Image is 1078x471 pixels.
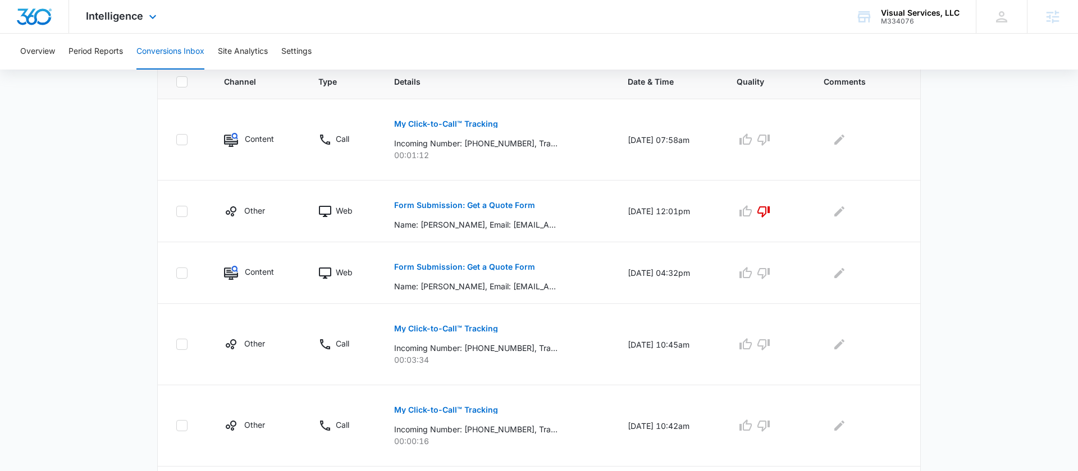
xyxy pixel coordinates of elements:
td: [DATE] 04:32pm [614,242,724,304]
p: My Click-to-Call™ Tracking [394,120,498,128]
button: Period Reports [68,34,123,70]
td: [DATE] 10:42am [614,385,724,467]
button: Edit Comments [830,264,848,282]
p: Incoming Number: [PHONE_NUMBER], Tracking Number: [PHONE_NUMBER], Ring To: [PHONE_NUMBER], Caller... [394,342,558,354]
div: Keywords by Traffic [124,66,189,73]
img: logo_orange.svg [18,18,27,27]
p: Incoming Number: [PHONE_NUMBER], Tracking Number: [PHONE_NUMBER], Ring To: [PHONE_NUMBER], Caller... [394,423,558,435]
p: Call [336,419,349,431]
button: Edit Comments [830,202,848,220]
span: Comments [824,76,886,87]
button: Form Submission: Get a Quote Form [394,192,535,219]
p: Name: [PERSON_NAME], Email: [EMAIL_ADDRESS][DOMAIN_NAME], Phone: [PHONE_NUMBER], Address: [STREET... [394,280,558,292]
td: [DATE] 07:58am [614,99,724,181]
button: Edit Comments [830,417,848,435]
p: Call [336,338,349,349]
span: Intelligence [86,10,143,22]
p: Other [244,338,265,349]
button: Edit Comments [830,131,848,149]
td: [DATE] 10:45am [614,304,724,385]
div: v 4.0.25 [31,18,55,27]
button: Form Submission: Get a Quote Form [394,253,535,280]
p: Web [336,266,353,278]
button: Conversions Inbox [136,34,204,70]
span: Details [394,76,584,87]
div: account name [881,8,960,17]
button: Overview [20,34,55,70]
p: 00:00:16 [394,435,600,447]
p: Other [244,205,265,216]
p: Content [245,133,274,145]
td: [DATE] 12:01pm [614,181,724,242]
button: Site Analytics [218,34,268,70]
p: Incoming Number: [PHONE_NUMBER], Tracking Number: [PHONE_NUMBER], Ring To: [PHONE_NUMBER], Caller... [394,137,558,149]
button: My Click-to-Call™ Tracking [394,110,498,137]
p: Name: [PERSON_NAME], Email: [EMAIL_ADDRESS][DOMAIN_NAME], Phone: [PHONE_NUMBER], Address: [STREET... [394,219,558,230]
span: Quality [737,76,780,87]
p: Form Submission: Get a Quote Form [394,263,535,271]
div: Domain: [DOMAIN_NAME] [29,29,124,38]
button: Edit Comments [830,335,848,353]
p: 00:01:12 [394,149,600,161]
span: Channel [224,76,275,87]
p: My Click-to-Call™ Tracking [394,406,498,414]
div: Domain Overview [43,66,101,73]
p: Web [336,205,353,216]
img: tab_domain_overview_orange.svg [30,65,39,74]
img: tab_keywords_by_traffic_grey.svg [112,65,121,74]
p: Other [244,419,265,431]
span: Date & Time [628,76,694,87]
button: My Click-to-Call™ Tracking [394,315,498,342]
p: Content [245,266,274,278]
span: Type [318,76,351,87]
button: Settings [281,34,312,70]
div: account id [881,17,960,25]
p: 00:03:34 [394,354,600,366]
p: Call [336,133,349,145]
p: My Click-to-Call™ Tracking [394,325,498,333]
button: My Click-to-Call™ Tracking [394,396,498,423]
p: Form Submission: Get a Quote Form [394,201,535,209]
img: website_grey.svg [18,29,27,38]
